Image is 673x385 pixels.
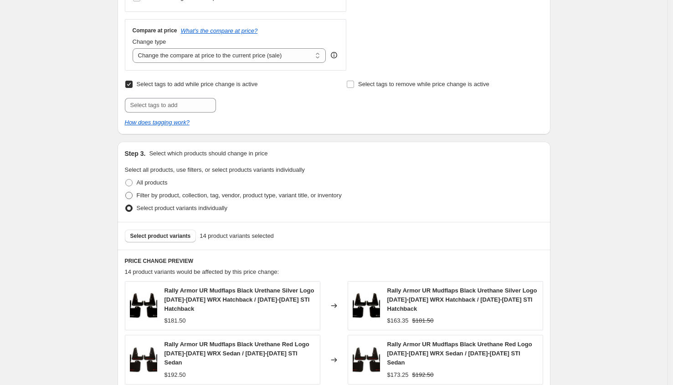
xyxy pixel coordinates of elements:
[181,27,258,34] button: What's the compare at price?
[164,341,309,366] span: Rally Armor UR Mudflaps Black Urethane Red Logo [DATE]-[DATE] WRX Sedan / [DATE]-[DATE] STI Sedan
[125,119,190,126] a: How does tagging work?
[133,27,177,34] h3: Compare at price
[137,205,227,211] span: Select product variants individually
[137,179,168,186] span: All products
[125,257,543,265] h6: PRICE CHANGE PREVIEW
[387,316,409,325] div: $163.35
[412,316,434,325] strike: $181.50
[125,230,196,242] button: Select product variants
[130,292,157,319] img: black_silver_2_80x.jpg
[353,346,380,374] img: rally-armor-ur-mudflaps-black-urethane-red-logo-2011-2014-wrx-sedan-2011-2014-sti-sedan-mf19-ur-b...
[353,292,380,319] img: black_silver_2_80x.jpg
[387,341,532,366] span: Rally Armor UR Mudflaps Black Urethane Red Logo [DATE]-[DATE] WRX Sedan / [DATE]-[DATE] STI Sedan
[130,232,191,240] span: Select product variants
[130,346,157,374] img: rally-armor-ur-mudflaps-black-urethane-red-logo-2011-2014-wrx-sedan-2011-2014-sti-sedan-mf19-ur-b...
[149,149,267,158] p: Select which products should change in price
[137,192,342,199] span: Filter by product, collection, tag, vendor, product type, variant title, or inventory
[164,287,314,312] span: Rally Armor UR Mudflaps Black Urethane Silver Logo [DATE]-[DATE] WRX Hatchback / [DATE]-[DATE] ST...
[125,268,279,275] span: 14 product variants would be affected by this price change:
[164,370,186,380] div: $192.50
[133,38,166,45] span: Change type
[125,166,305,173] span: Select all products, use filters, or select products variants individually
[137,81,258,87] span: Select tags to add while price change is active
[387,287,537,312] span: Rally Armor UR Mudflaps Black Urethane Silver Logo [DATE]-[DATE] WRX Hatchback / [DATE]-[DATE] ST...
[164,316,186,325] div: $181.50
[125,149,146,158] h2: Step 3.
[200,231,274,241] span: 14 product variants selected
[329,51,339,60] div: help
[387,370,409,380] div: $173.25
[358,81,489,87] span: Select tags to remove while price change is active
[125,98,216,113] input: Select tags to add
[412,370,434,380] strike: $192.50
